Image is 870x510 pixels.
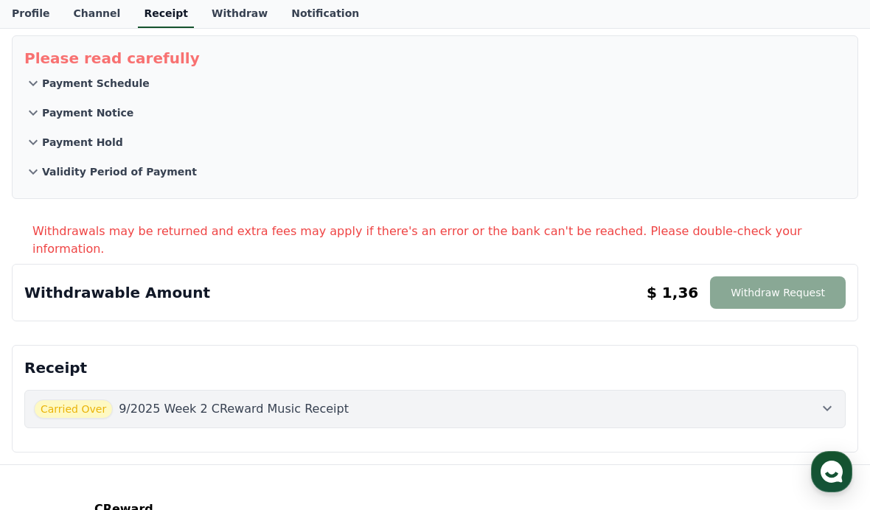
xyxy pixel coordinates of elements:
p: $ 1,36 [647,282,698,303]
span: Messages [122,411,166,422]
button: Validity Period of Payment [24,157,846,186]
button: Payment Notice [24,98,846,128]
a: Messages [97,388,190,425]
p: Payment Hold [42,135,123,150]
p: Withdrawals may be returned and extra fees may apply if there's an error or the bank can't be rea... [32,223,858,258]
button: Carried Over 9/2025 Week 2 CReward Music Receipt [24,390,846,428]
button: Payment Hold [24,128,846,157]
a: Home [4,388,97,425]
a: Settings [190,388,283,425]
p: Withdrawable Amount [24,282,210,303]
span: Home [38,410,63,422]
p: Payment Schedule [42,76,150,91]
p: 9/2025 Week 2 CReward Music Receipt [119,400,349,418]
span: Carried Over [34,399,113,419]
span: Settings [218,410,254,422]
button: Payment Schedule [24,69,846,98]
p: Please read carefully [24,48,846,69]
p: Payment Notice [42,105,133,120]
p: Validity Period of Payment [42,164,197,179]
button: Withdraw Request [710,276,846,309]
p: Receipt [24,357,846,378]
